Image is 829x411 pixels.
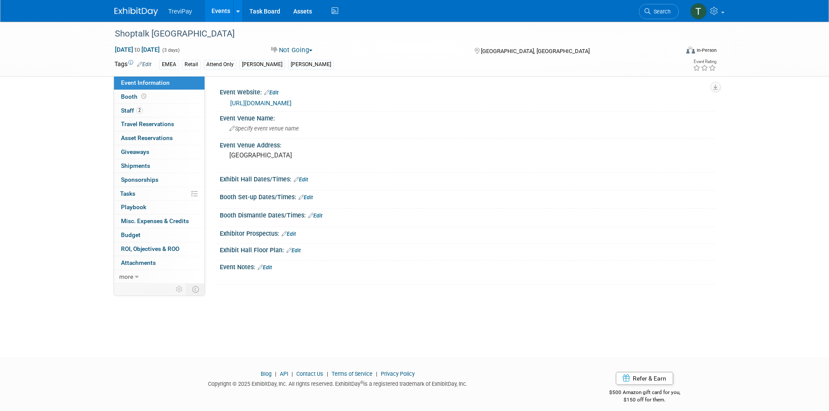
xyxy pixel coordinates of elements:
[294,177,308,183] a: Edit
[220,209,715,220] div: Booth Dismantle Dates/Times:
[288,60,334,69] div: [PERSON_NAME]
[258,264,272,271] a: Edit
[325,371,330,377] span: |
[112,26,666,42] div: Shoptalk [GEOGRAPHIC_DATA]
[639,4,679,19] a: Search
[229,125,299,132] span: Specify event venue name
[114,187,205,200] a: Tasks
[220,86,715,97] div: Event Website:
[121,176,158,183] span: Sponsorships
[229,151,416,159] pre: [GEOGRAPHIC_DATA]
[332,371,373,377] a: Terms of Service
[121,231,141,238] span: Budget
[381,371,415,377] a: Privacy Policy
[268,46,316,55] button: Not Going
[182,60,201,69] div: Retail
[230,100,292,107] a: [URL][DOMAIN_NAME]
[296,371,323,377] a: Contact Us
[651,8,671,15] span: Search
[289,371,295,377] span: |
[121,120,174,127] span: Travel Reservations
[220,227,715,238] div: Exhibitor Prospectus:
[121,245,179,252] span: ROI, Objectives & ROO
[114,7,158,16] img: ExhibitDay
[261,371,272,377] a: Blog
[168,8,192,15] span: TreviPay
[114,159,205,173] a: Shipments
[114,378,562,388] div: Copyright © 2025 ExhibitDay, Inc. All rights reserved. ExhibitDay is a registered trademark of Ex...
[628,45,717,58] div: Event Format
[121,93,148,100] span: Booth
[360,380,363,385] sup: ®
[616,372,673,385] a: Refer & Earn
[120,190,135,197] span: Tasks
[114,214,205,228] a: Misc. Expenses & Credits
[121,148,149,155] span: Giveaways
[220,139,715,150] div: Event Venue Address:
[119,273,133,280] span: more
[286,247,301,254] a: Edit
[114,242,205,256] a: ROI, Objectives & ROO
[696,47,717,53] div: In-Person
[114,145,205,159] a: Giveaways
[574,383,715,403] div: $500 Amazon gift card for you,
[280,371,288,377] a: API
[686,47,695,53] img: Format-Inperson.png
[121,204,146,211] span: Playbook
[690,3,707,20] img: Tara DePaepe
[114,270,205,284] a: more
[220,190,715,202] div: Booth Set-up Dates/Times:
[114,256,205,270] a: Attachments
[220,173,715,184] div: Exhibit Hall Dates/Times:
[121,217,189,224] span: Misc. Expenses & Credits
[693,60,716,64] div: Event Rating
[299,194,313,200] a: Edit
[308,213,322,219] a: Edit
[121,162,150,169] span: Shipments
[161,47,180,53] span: (3 days)
[114,228,205,242] a: Budget
[481,48,590,54] span: [GEOGRAPHIC_DATA], [GEOGRAPHIC_DATA]
[140,93,148,100] span: Booth not reserved yet
[220,112,715,123] div: Event Venue Name:
[114,90,205,104] a: Booth
[114,46,160,53] span: [DATE] [DATE]
[220,261,715,272] div: Event Notes:
[273,371,279,377] span: |
[220,244,715,255] div: Exhibit Hall Floor Plan:
[114,200,205,214] a: Playbook
[374,371,379,377] span: |
[204,60,236,69] div: Attend Only
[574,396,715,404] div: $150 off for them.
[114,117,205,131] a: Travel Reservations
[282,231,296,237] a: Edit
[133,46,141,53] span: to
[114,104,205,117] a: Staff2
[239,60,285,69] div: [PERSON_NAME]
[121,134,173,141] span: Asset Reservations
[121,79,170,86] span: Event Information
[137,61,151,67] a: Edit
[121,259,156,266] span: Attachments
[187,284,205,295] td: Toggle Event Tabs
[136,107,143,114] span: 2
[114,173,205,187] a: Sponsorships
[264,90,279,96] a: Edit
[114,131,205,145] a: Asset Reservations
[114,76,205,90] a: Event Information
[114,60,151,70] td: Tags
[121,107,143,114] span: Staff
[172,284,187,295] td: Personalize Event Tab Strip
[159,60,179,69] div: EMEA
